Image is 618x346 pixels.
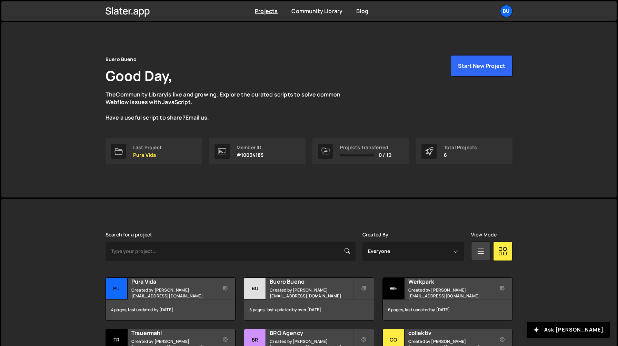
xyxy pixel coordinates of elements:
[106,91,354,122] p: The is live and growing. Explore the curated scripts to solve common Webflow issues with JavaScri...
[291,7,342,15] a: Community Library
[244,278,266,299] div: Bu
[244,299,373,320] div: 5 pages, last updated by over [DATE]
[106,278,128,299] div: Pu
[408,329,491,337] h2: collektiv
[362,232,389,237] label: Created By
[131,329,215,337] h2: Trauermahl
[500,5,512,17] a: Bu
[106,242,356,261] input: Type your project...
[106,66,172,85] h1: Good Day,
[408,287,491,299] small: Created by [PERSON_NAME][EMAIL_ADDRESS][DOMAIN_NAME]
[270,329,353,337] h2: BRO Agency
[356,7,368,15] a: Blog
[186,114,207,121] a: Email us
[237,145,263,150] div: Member ID
[244,277,374,320] a: Bu Buero Bueno Created by [PERSON_NAME][EMAIL_ADDRESS][DOMAIN_NAME] 5 pages, last updated by over...
[106,138,202,164] a: Last Project Pura Vida
[133,145,162,150] div: Last Project
[340,145,391,150] div: Projects Transferred
[270,278,353,285] h2: Buero Bueno
[270,287,353,299] small: Created by [PERSON_NAME][EMAIL_ADDRESS][DOMAIN_NAME]
[106,277,236,320] a: Pu Pura Vida Created by [PERSON_NAME][EMAIL_ADDRESS][DOMAIN_NAME] 4 pages, last updated by [DATE]
[379,152,391,158] span: 0 / 10
[408,278,491,285] h2: Werkpark
[116,91,167,98] a: Community Library
[444,152,477,158] p: 6
[383,299,512,320] div: 6 pages, last updated by [DATE]
[106,232,152,237] label: Search for a project
[383,278,405,299] div: We
[106,55,137,63] div: Buero Bueno
[382,277,512,320] a: We Werkpark Created by [PERSON_NAME][EMAIL_ADDRESS][DOMAIN_NAME] 6 pages, last updated by [DATE]
[451,55,512,77] button: Start New Project
[131,287,215,299] small: Created by [PERSON_NAME][EMAIL_ADDRESS][DOMAIN_NAME]
[237,152,263,158] p: #10034185
[131,278,215,285] h2: Pura Vida
[471,232,497,237] label: View Mode
[527,322,610,338] button: Ask [PERSON_NAME]
[133,152,162,158] p: Pura Vida
[255,7,278,15] a: Projects
[106,299,235,320] div: 4 pages, last updated by [DATE]
[444,145,477,150] div: Total Projects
